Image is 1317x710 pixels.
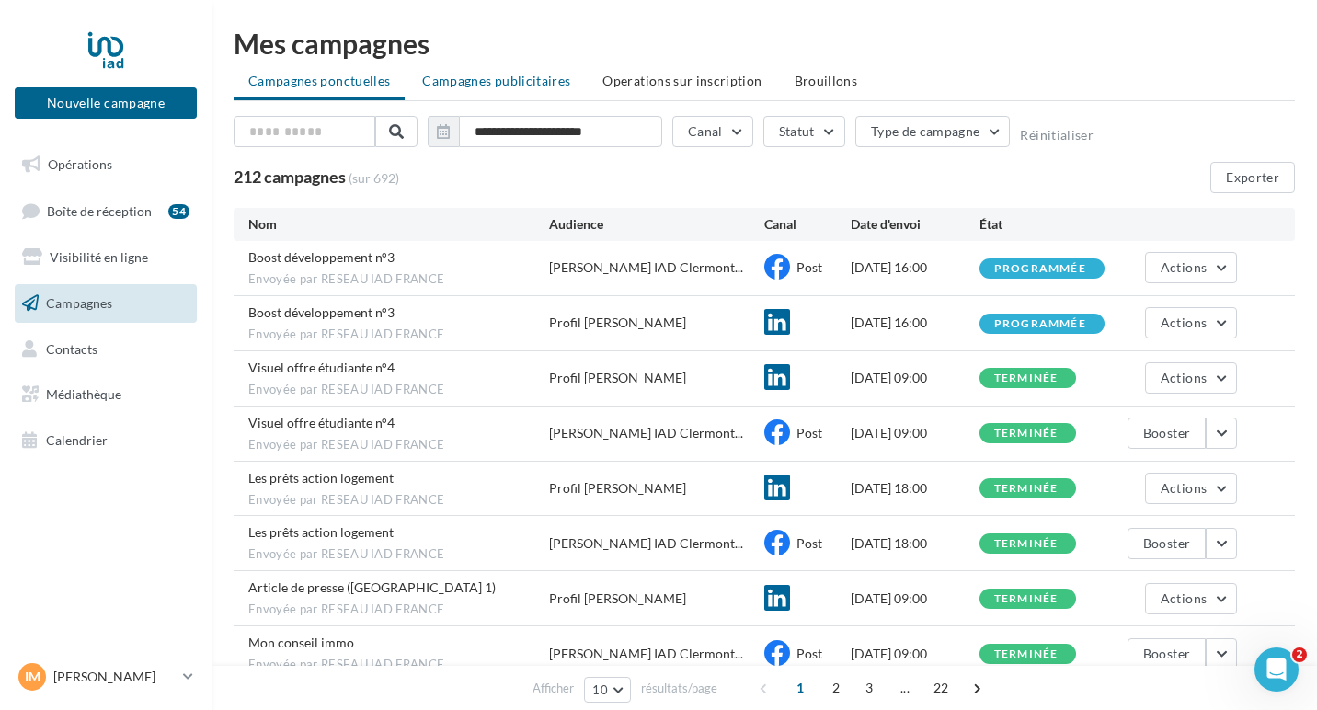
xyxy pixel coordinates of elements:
[248,215,549,234] div: Nom
[851,215,979,234] div: Date d'envoi
[11,421,200,460] a: Calendrier
[994,318,1086,330] div: programmée
[11,330,200,369] a: Contacts
[1292,647,1307,662] span: 2
[11,191,200,231] a: Boîte de réception54
[11,238,200,277] a: Visibilité en ligne
[851,534,979,553] div: [DATE] 18:00
[248,271,549,288] span: Envoyée par RESEAU IAD FRANCE
[549,645,743,663] span: [PERSON_NAME] IAD Clermont...
[248,304,395,320] span: Boost développement n°3
[1128,418,1206,449] button: Booster
[248,360,395,375] span: Visuel offre étudiante n°4
[994,372,1059,384] div: terminée
[994,428,1059,440] div: terminée
[592,682,608,697] span: 10
[851,645,979,663] div: [DATE] 09:00
[854,673,884,703] span: 3
[549,215,764,234] div: Audience
[763,116,845,147] button: Statut
[46,432,108,448] span: Calendrier
[584,677,631,703] button: 10
[533,680,574,697] span: Afficher
[994,483,1059,495] div: terminée
[851,314,979,332] div: [DATE] 16:00
[50,249,148,265] span: Visibilité en ligne
[994,263,1086,275] div: programmée
[1145,307,1237,338] button: Actions
[855,116,1011,147] button: Type de campagne
[979,215,1108,234] div: État
[11,284,200,323] a: Campagnes
[994,538,1059,550] div: terminée
[796,646,822,661] span: Post
[994,648,1059,660] div: terminée
[796,259,822,275] span: Post
[248,415,395,430] span: Visuel offre étudiante n°4
[15,659,197,694] a: IM [PERSON_NAME]
[821,673,851,703] span: 2
[796,425,822,441] span: Post
[549,479,686,498] div: Profil [PERSON_NAME]
[248,579,496,595] span: Article de presse (Europe 1)
[1161,370,1207,385] span: Actions
[1161,480,1207,496] span: Actions
[248,470,394,486] span: Les prêts action logement
[46,295,112,311] span: Campagnes
[46,340,97,356] span: Contacts
[549,424,743,442] span: [PERSON_NAME] IAD Clermont...
[234,29,1295,57] div: Mes campagnes
[1210,162,1295,193] button: Exporter
[549,590,686,608] div: Profil [PERSON_NAME]
[1254,647,1299,692] iframe: Intercom live chat
[248,437,549,453] span: Envoyée par RESEAU IAD FRANCE
[851,369,979,387] div: [DATE] 09:00
[234,166,346,187] span: 212 campagnes
[549,258,743,277] span: [PERSON_NAME] IAD Clermont...
[248,657,549,673] span: Envoyée par RESEAU IAD FRANCE
[349,169,399,188] span: (sur 692)
[48,156,112,172] span: Opérations
[851,424,979,442] div: [DATE] 09:00
[1145,252,1237,283] button: Actions
[549,369,686,387] div: Profil [PERSON_NAME]
[1128,528,1206,559] button: Booster
[851,479,979,498] div: [DATE] 18:00
[248,326,549,343] span: Envoyée par RESEAU IAD FRANCE
[15,87,197,119] button: Nouvelle campagne
[994,593,1059,605] div: terminée
[248,492,549,509] span: Envoyée par RESEAU IAD FRANCE
[11,375,200,414] a: Médiathèque
[1145,583,1237,614] button: Actions
[11,145,200,184] a: Opérations
[641,680,717,697] span: résultats/page
[248,382,549,398] span: Envoyée par RESEAU IAD FRANCE
[53,668,176,686] p: [PERSON_NAME]
[672,116,753,147] button: Canal
[248,546,549,563] span: Envoyée par RESEAU IAD FRANCE
[1145,473,1237,504] button: Actions
[1161,315,1207,330] span: Actions
[248,635,354,650] span: Mon conseil immo
[602,73,762,88] span: Operations sur inscription
[549,314,686,332] div: Profil [PERSON_NAME]
[926,673,956,703] span: 22
[1128,638,1206,670] button: Booster
[248,249,395,265] span: Boost développement n°3
[549,534,743,553] span: [PERSON_NAME] IAD Clermont...
[764,215,851,234] div: Canal
[1145,362,1237,394] button: Actions
[851,258,979,277] div: [DATE] 16:00
[248,601,549,618] span: Envoyée par RESEAU IAD FRANCE
[795,73,858,88] span: Brouillons
[1161,259,1207,275] span: Actions
[785,673,815,703] span: 1
[1020,128,1094,143] button: Réinitialiser
[47,202,152,218] span: Boîte de réception
[248,524,394,540] span: Les prêts action logement
[25,668,40,686] span: IM
[46,386,121,402] span: Médiathèque
[796,535,822,551] span: Post
[168,204,189,219] div: 54
[422,73,570,88] span: Campagnes publicitaires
